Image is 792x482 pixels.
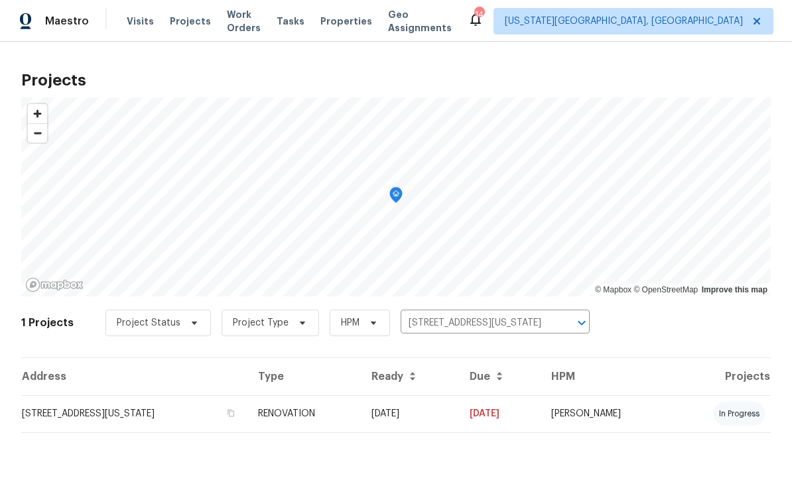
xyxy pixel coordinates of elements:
[227,8,261,34] span: Work Orders
[117,316,180,330] span: Project Status
[277,17,304,26] span: Tasks
[320,15,372,28] span: Properties
[21,316,74,330] h2: 1 Projects
[673,358,771,395] th: Projects
[505,15,743,28] span: [US_STATE][GEOGRAPHIC_DATA], [GEOGRAPHIC_DATA]
[361,358,459,395] th: Ready
[247,395,361,432] td: RENOVATION
[401,313,553,333] input: Search projects
[247,358,361,395] th: Type
[459,358,541,395] th: Due
[170,15,211,28] span: Projects
[361,395,459,432] td: Acq COE 2025-08-20T00:00:00.000Z
[28,124,47,143] span: Zoom out
[341,316,360,330] span: HPM
[28,104,47,123] button: Zoom in
[633,285,698,294] a: OpenStreetMap
[459,395,541,432] td: [DATE]
[389,187,403,208] div: Map marker
[21,97,771,296] canvas: Map
[45,15,89,28] span: Maestro
[388,8,452,34] span: Geo Assignments
[25,277,84,292] a: Mapbox homepage
[225,407,237,419] button: Copy Address
[541,358,673,395] th: HPM
[127,15,154,28] span: Visits
[541,395,673,432] td: [PERSON_NAME]
[28,123,47,143] button: Zoom out
[21,74,771,87] h2: Projects
[233,316,289,330] span: Project Type
[21,358,247,395] th: Address
[572,314,591,332] button: Open
[474,8,484,21] div: 14
[595,285,631,294] a: Mapbox
[702,285,767,294] a: Improve this map
[21,395,247,432] td: [STREET_ADDRESS][US_STATE]
[714,402,765,426] div: in progress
